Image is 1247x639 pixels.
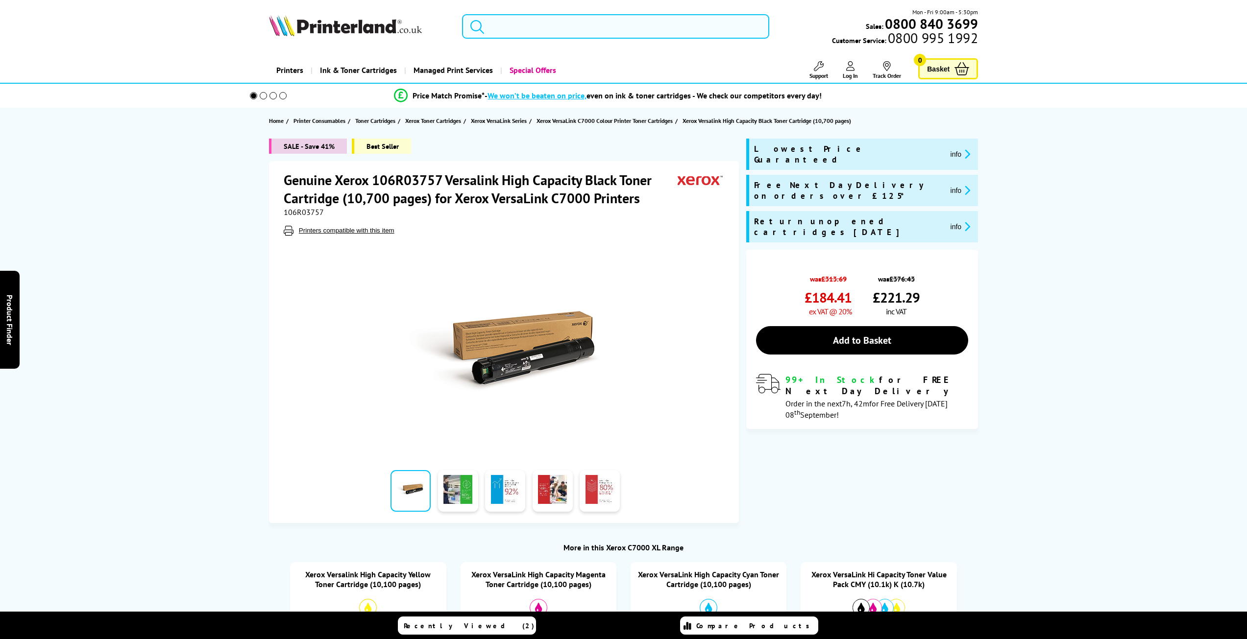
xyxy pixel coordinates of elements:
span: 0800 995 1992 [886,33,978,43]
a: Xerox VersaLink Hi Capacity Toner Value Pack CMY (10.1k) K (10.7k) [811,569,947,589]
span: Xerox VersaLink C7000 Colour Printer Toner Cartridges [537,116,673,126]
span: Sales: [866,22,883,31]
span: 7h, 42m [842,399,869,408]
button: promo-description [948,148,974,160]
a: 0800 840 3699 [883,19,978,28]
a: Xerox VersaLink High Capacity Magenta Toner Cartridge (10,100 pages) [471,569,606,589]
strike: £376.43 [889,274,915,284]
a: Printerland Logo [269,15,450,38]
span: 0 [914,54,926,66]
span: Basket [927,62,950,75]
button: promo-description [948,221,974,232]
span: Lowest Price Guaranteed [754,143,942,165]
a: Xerox Versalink High Capacity Black Toner Cartridge (10,700 pages) [683,116,854,126]
a: Xerox VersaLink C7000 Colour Printer Toner Cartridges [537,116,675,126]
a: Recently Viewed (2) [398,616,536,635]
span: inc VAT [886,307,906,316]
div: More in this Xerox C7000 XL Range [269,543,978,552]
a: Xerox Toner Cartridges [405,116,464,126]
div: modal_delivery [756,374,968,419]
img: Xerox [678,171,723,189]
a: Add to Basket [756,326,968,355]
span: Toner Cartridges [355,116,395,126]
a: Ink & Toner Cartridges [311,58,404,83]
span: Order in the next for Free Delivery [DATE] 08 September! [785,399,948,420]
a: Compare Products [680,616,818,635]
span: Printer Consumables [293,116,345,126]
div: for FREE Next Day Delivery [785,374,968,397]
span: Compare Products [696,621,815,630]
img: Xerox 106R03757 Versalink High Capacity Black Toner Cartridge (10,700 pages) [409,255,601,447]
a: Basket 0 [918,58,978,79]
span: £184.41 [805,288,852,307]
a: Log In [843,61,858,79]
a: Managed Print Services [404,58,500,83]
span: Xerox Versalink High Capacity Black Toner Cartridge (10,700 pages) [683,116,851,126]
span: Xerox Toner Cartridges [405,116,461,126]
sup: th [794,408,800,417]
img: Magenta [530,599,547,616]
li: modal_Promise [237,87,980,104]
span: Mon - Fri 9:00am - 5:30pm [912,7,978,17]
span: Home [269,116,284,126]
b: 0800 840 3699 [885,15,978,33]
span: was [873,269,920,284]
span: Product Finder [5,294,15,345]
span: Ink & Toner Cartridges [320,58,397,83]
span: Xerox VersaLink Series [471,116,527,126]
a: Printers [269,58,311,83]
img: Yellow [359,599,377,616]
a: Xerox VersaLink Series [471,116,529,126]
img: Cyan [700,599,717,616]
a: Support [809,61,828,79]
span: was [805,269,852,284]
span: Customer Service: [832,33,978,45]
a: Track Order [873,61,901,79]
button: Printers compatible with this item [296,226,397,235]
span: ex VAT @ 20% [809,307,852,316]
span: Free Next Day Delivery on orders over £125* [754,180,942,201]
a: Xerox VersaLink High Capacity Cyan Toner Cartridge (10,100 pages) [638,569,779,589]
span: We won’t be beaten on price, [488,91,587,100]
span: Log In [843,72,858,79]
a: Home [269,116,286,126]
a: Xerox Versalink High Capacity Yellow Toner Cartridge (10,100 pages) [305,569,431,589]
span: Recently Viewed (2) [404,621,535,630]
h1: Genuine Xerox 106R03757 Versalink High Capacity Black Toner Cartridge (10,700 pages) for Xerox Ve... [284,171,678,207]
span: 106R03757 [284,207,324,217]
span: Best Seller [352,139,411,154]
span: Price Match Promise* [413,91,485,100]
span: £221.29 [873,288,920,307]
span: 99+ In Stock [785,374,879,385]
span: Support [809,72,828,79]
span: SALE - Save 41% [269,139,347,154]
a: Special Offers [500,58,563,83]
a: Toner Cartridges [355,116,398,126]
span: Return unopened cartridges [DATE] [754,216,942,237]
a: Printer Consumables [293,116,348,126]
img: Printerland Logo [269,15,422,36]
strike: £313.69 [821,274,847,284]
button: promo-description [948,185,974,196]
div: - even on ink & toner cartridges - We check our competitors every day! [485,91,822,100]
